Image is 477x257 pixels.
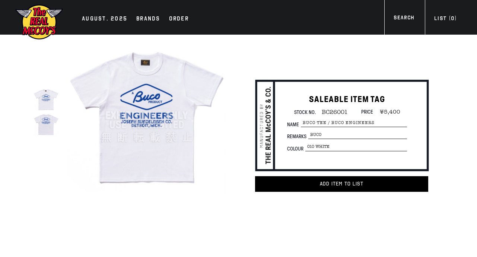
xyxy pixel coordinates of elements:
div: Search [394,14,414,24]
a: List (0) [425,15,466,25]
span: Add item to List [320,181,363,187]
span: Price [361,108,373,115]
div: List ( ) [434,15,457,25]
span: BC26001 [316,109,348,115]
span: BUCO TEE / BUCO ENGINEERS [301,119,407,127]
button: Add item to List [255,176,428,192]
span: Buco [308,131,407,139]
img: mccoys-exhibition [15,4,63,40]
h1: SALEABLE ITEM TAG [287,94,407,105]
span: Name [287,122,301,127]
img: BUCO TEE / BUCO ENGINEERS [34,112,58,137]
div: AUGUST. 2025 [82,14,127,25]
div: Brands [136,14,160,25]
img: BUCO TEE / BUCO ENGINEERS [34,87,58,112]
img: BUCO TEE / BUCO ENGINEERS [68,37,226,194]
a: Search [384,14,423,24]
span: 0 [451,15,454,22]
span: Remarks [287,134,308,139]
a: Order [165,14,193,25]
a: AUGUST. 2025 [78,14,131,25]
span: Stock No. [294,108,316,115]
div: Order [169,14,189,25]
span: ¥5,400 [374,108,400,115]
span: 010 WHITE [305,143,407,151]
span: Colour [287,146,305,151]
div: true [66,35,228,196]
